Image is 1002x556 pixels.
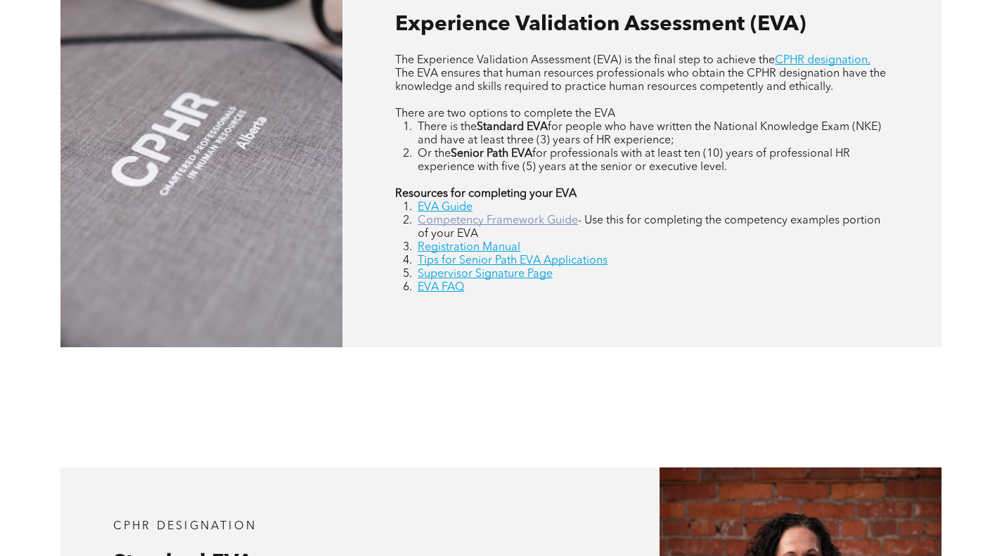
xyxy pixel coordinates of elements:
[395,14,806,35] span: Experience Validation Assessment (EVA)
[113,521,257,532] span: CPHR DESIGNATION
[418,122,881,146] span: for people who have written the National Knowledge Exam (NKE) and have at least three (3) years o...
[451,148,532,160] strong: Senior Path EVA
[418,215,578,226] a: Competency Framework Guide
[418,215,880,240] span: - Use this for completing the competency examples portion of your EVA
[775,55,871,66] a: CPHR designation.
[395,188,577,200] strong: Resources for completing your EVA
[418,148,451,160] span: Or the
[418,148,850,173] span: for professionals with at least ten (10) years of professional HR experience with five (5) years ...
[395,68,886,93] span: The EVA ensures that human resources professionals who obtain the CPHR designation have the knowl...
[395,108,615,119] span: There are two options to complete the EVA
[418,242,520,253] a: Registration Manual
[418,255,608,266] a: Tips for Senior Path EVA Applications
[418,269,553,280] a: Supervisor Signature Page
[418,122,477,133] span: There is the
[418,282,464,293] a: EVA FAQ
[477,122,548,133] strong: Standard EVA
[395,55,775,66] span: The Experience Validation Assessment (EVA) is the final step to achieve the
[418,202,473,213] a: EVA Guide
